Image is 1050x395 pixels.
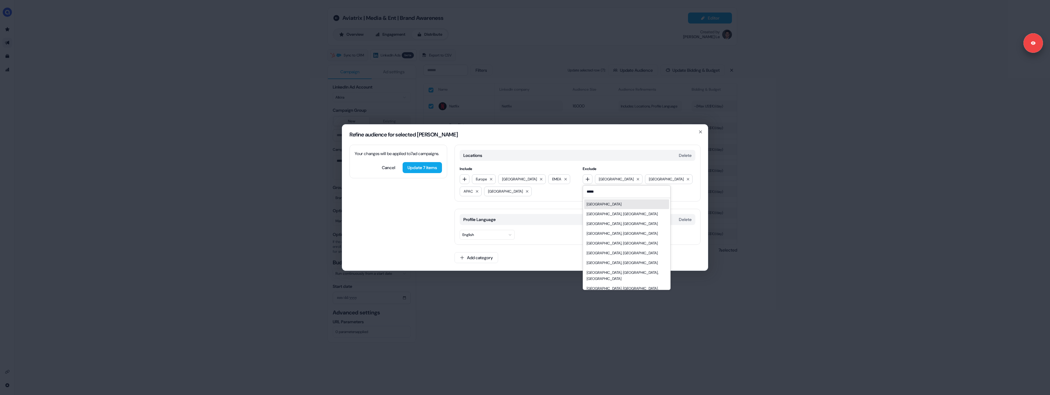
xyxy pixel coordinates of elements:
[679,216,692,223] button: Delete
[587,240,658,246] div: [GEOGRAPHIC_DATA], [GEOGRAPHIC_DATA]
[583,166,696,172] span: Exclude
[587,260,658,266] div: [GEOGRAPHIC_DATA], [GEOGRAPHIC_DATA]
[454,252,498,263] button: Add category
[349,132,701,137] h2: Refine audience for selected [PERSON_NAME]
[355,151,439,156] span: Your changes will be applied to 7 ad campaigns .
[460,230,515,240] button: English
[587,270,667,282] div: [GEOGRAPHIC_DATA], [GEOGRAPHIC_DATA], [GEOGRAPHIC_DATA]
[599,176,634,182] span: [GEOGRAPHIC_DATA]
[464,188,473,194] span: APAC
[502,176,537,182] span: [GEOGRAPHIC_DATA]
[587,285,667,298] div: [GEOGRAPHIC_DATA], [GEOGRAPHIC_DATA], [GEOGRAPHIC_DATA]
[587,250,658,256] div: [GEOGRAPHIC_DATA], [GEOGRAPHIC_DATA]
[463,216,496,223] span: Profile Language
[583,198,670,290] div: Suggestions
[403,162,442,173] button: Update 7 items
[587,201,621,207] div: [GEOGRAPHIC_DATA]
[377,162,400,173] button: Cancel
[587,221,658,227] div: [GEOGRAPHIC_DATA], [GEOGRAPHIC_DATA]
[463,152,482,158] span: Locations
[587,230,658,237] div: [GEOGRAPHIC_DATA], [GEOGRAPHIC_DATA]
[476,176,487,182] span: Europe
[587,211,658,217] div: [GEOGRAPHIC_DATA], [GEOGRAPHIC_DATA]
[460,166,573,172] span: Include
[649,176,684,182] span: [GEOGRAPHIC_DATA]
[552,176,561,182] span: EMEA
[679,152,692,158] button: Delete
[488,188,523,194] span: [GEOGRAPHIC_DATA]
